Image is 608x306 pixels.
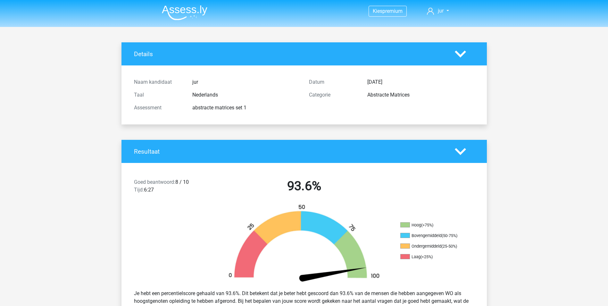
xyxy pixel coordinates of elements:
[373,8,382,14] span: Kies
[129,104,187,112] div: Assessment
[134,179,175,185] span: Goed beantwoord:
[187,104,304,112] div: abstracte matrices set 1
[134,50,445,58] h4: Details
[187,78,304,86] div: jur
[421,254,433,259] div: (<25%)
[134,148,445,155] h4: Resultaat
[400,222,464,228] li: Hoog
[187,91,304,99] div: Nederlands
[441,244,457,249] div: (25-50%)
[424,7,451,15] a: jur
[221,178,387,194] h2: 93.6%
[129,78,187,86] div: Naam kandidaat
[134,187,144,193] span: Tijd:
[400,254,464,260] li: Laag
[369,7,406,15] a: Kiespremium
[400,243,464,249] li: Ondergemiddeld
[129,178,217,196] div: 8 / 10 6:27
[362,91,479,99] div: Abstracte Matrices
[421,223,433,227] div: (>75%)
[382,8,403,14] span: premium
[362,78,479,86] div: [DATE]
[218,204,391,285] img: 94.ba056ea0e80c.png
[304,91,362,99] div: Categorie
[400,233,464,239] li: Bovengemiddeld
[438,8,444,14] span: jur
[162,5,207,20] img: Assessly
[442,233,457,238] div: (50-75%)
[304,78,362,86] div: Datum
[129,91,187,99] div: Taal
